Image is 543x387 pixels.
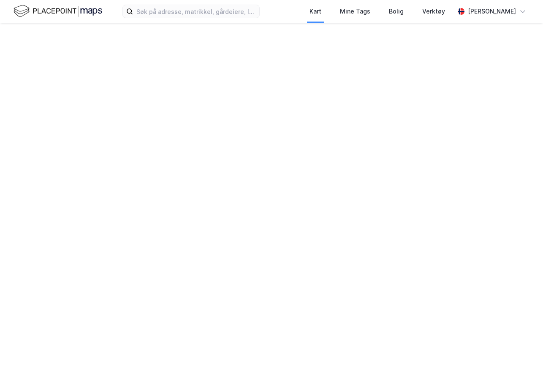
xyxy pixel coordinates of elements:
[501,346,543,387] iframe: Chat Widget
[310,6,321,16] div: Kart
[14,4,102,19] img: logo.f888ab2527a4732fd821a326f86c7f29.svg
[133,5,259,18] input: Søk på adresse, matrikkel, gårdeiere, leietakere eller personer
[422,6,445,16] div: Verktøy
[340,6,370,16] div: Mine Tags
[389,6,404,16] div: Bolig
[468,6,516,16] div: [PERSON_NAME]
[501,346,543,387] div: Kontrollprogram for chat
